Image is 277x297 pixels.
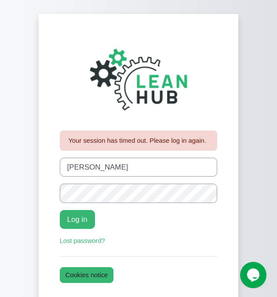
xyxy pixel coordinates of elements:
[240,262,268,288] iframe: chat widget
[60,267,114,283] button: Cookies notice
[60,158,218,177] input: Username
[60,210,95,229] button: Log in
[60,130,218,151] div: Your session has timed out. Please log in again.
[60,237,105,244] a: Lost password?
[77,36,200,123] img: The Lean Hub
